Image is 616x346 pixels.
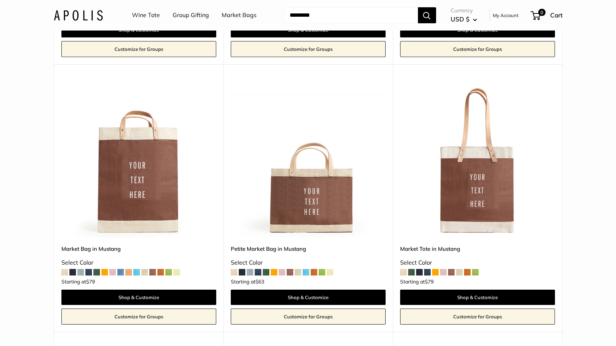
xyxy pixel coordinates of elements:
a: Group Gifting [173,10,209,21]
span: Starting at [61,279,95,284]
a: Market Bags [222,10,257,21]
span: $79 [86,278,95,285]
img: Market Tote in Mustang [400,83,555,237]
a: 0 Cart [531,9,563,21]
span: USD $ [451,15,470,23]
a: Market Tote in MustangMarket Tote in Mustang [400,83,555,237]
button: Search [418,7,436,23]
input: Search... [284,7,418,23]
a: Customize for Groups [400,309,555,325]
div: Select Color [231,257,386,268]
img: Market Bag in Mustang [61,83,216,237]
span: Currency [451,5,477,16]
a: Market Tote in Mustang [400,245,555,253]
a: Shop & Customize [400,290,555,305]
a: Customize for Groups [61,309,216,325]
a: My Account [493,11,519,20]
a: Market Bag in MustangMarket Bag in Mustang [61,83,216,237]
a: Customize for Groups [231,41,386,57]
button: USD $ [451,13,477,25]
a: Petite Market Bag in MustangPetite Market Bag in Mustang [231,83,386,237]
a: Customize for Groups [61,41,216,57]
img: Petite Market Bag in Mustang [231,83,386,237]
a: Shop & Customize [231,290,386,305]
span: 0 [538,9,545,16]
a: Customize for Groups [231,309,386,325]
span: Starting at [400,279,434,284]
img: Apolis [54,10,103,20]
a: Customize for Groups [400,41,555,57]
span: $79 [425,278,434,285]
span: $63 [255,278,264,285]
a: Petite Market Bag in Mustang [231,245,386,253]
a: Wine Tote [132,10,160,21]
span: Cart [550,11,563,19]
div: Select Color [400,257,555,268]
a: Market Bag in Mustang [61,245,216,253]
span: Starting at [231,279,264,284]
div: Select Color [61,257,216,268]
a: Shop & Customize [61,290,216,305]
